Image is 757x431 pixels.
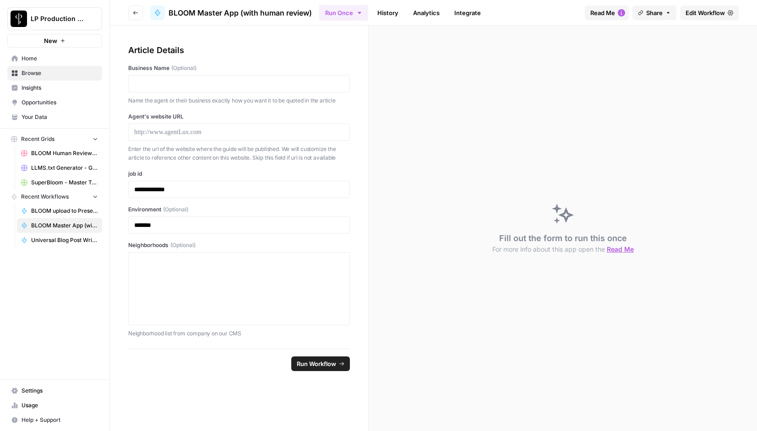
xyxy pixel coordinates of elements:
[607,245,634,253] span: Read Me
[17,175,102,190] a: SuperBloom - Master Topic List
[128,329,350,338] p: Neighborhood list from company on our CMS
[7,383,102,398] a: Settings
[128,241,350,249] label: Neighborhoods
[128,113,350,121] label: Agent's website URL
[22,416,98,424] span: Help + Support
[21,135,54,143] span: Recent Grids
[17,233,102,248] a: Universal Blog Post Writer
[22,98,98,107] span: Opportunities
[128,145,350,162] p: Enter the url of the website where the guide will be published. We will customize the article to ...
[492,245,634,254] button: For more info about this app open the Read Me
[11,11,27,27] img: LP Production Workloads Logo
[291,356,350,371] button: Run Workflow
[21,193,69,201] span: Recent Workflows
[7,110,102,124] a: Your Data
[31,236,98,244] span: Universal Blog Post Writer
[449,5,486,20] a: Integrate
[7,95,102,110] a: Opportunities
[7,81,102,95] a: Insights
[31,14,86,23] span: LP Production Workloads
[22,84,98,92] span: Insights
[372,5,404,20] a: History
[22,113,98,121] span: Your Data
[44,36,57,45] span: New
[31,221,98,230] span: BLOOM Master App (with human review)
[128,205,350,214] label: Environment
[492,232,634,254] div: Fill out the form to run this once
[686,8,725,17] span: Edit Workflow
[7,190,102,204] button: Recent Workflows
[31,164,98,172] span: LLMS.txt Generator - Grid
[150,5,312,20] a: BLOOM Master App (with human review)
[22,54,98,63] span: Home
[22,69,98,77] span: Browse
[7,66,102,81] a: Browse
[128,96,350,105] p: Name the agent or their business exactly how you want it to be quoted in the article
[585,5,629,20] button: Read Me
[7,132,102,146] button: Recent Grids
[31,149,98,157] span: BLOOM Human Review (ver2)
[22,387,98,395] span: Settings
[7,413,102,427] button: Help + Support
[128,170,350,178] label: job id
[7,398,102,413] a: Usage
[163,205,188,214] span: (Optional)
[590,8,615,17] span: Read Me
[632,5,676,20] button: Share
[128,44,350,57] div: Article Details
[31,207,98,215] span: BLOOM upload to Presence (after Human Review)
[7,51,102,66] a: Home
[171,64,196,72] span: (Optional)
[408,5,445,20] a: Analytics
[170,241,196,249] span: (Optional)
[17,161,102,175] a: LLMS.txt Generator - Grid
[22,401,98,409] span: Usage
[31,178,98,187] span: SuperBloom - Master Topic List
[17,146,102,161] a: BLOOM Human Review (ver2)
[17,204,102,218] a: BLOOM upload to Presence (after Human Review)
[7,7,102,30] button: Workspace: LP Production Workloads
[297,359,336,368] span: Run Workflow
[17,218,102,233] a: BLOOM Master App (with human review)
[169,7,312,18] span: BLOOM Master App (with human review)
[319,5,368,21] button: Run Once
[7,34,102,48] button: New
[128,64,350,72] label: Business Name
[646,8,663,17] span: Share
[680,5,739,20] a: Edit Workflow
